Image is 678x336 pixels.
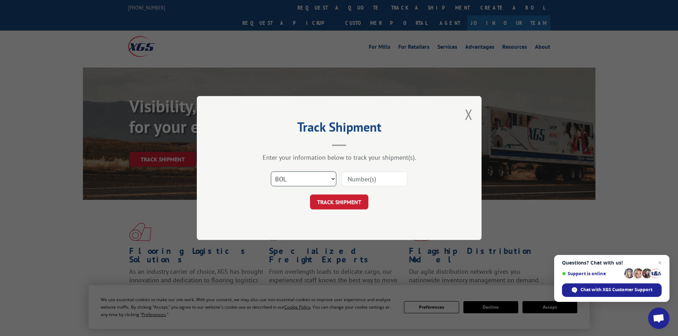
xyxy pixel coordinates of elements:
[310,194,368,209] button: TRACK SHIPMENT
[648,308,669,329] div: Open chat
[656,258,664,267] span: Close chat
[232,122,446,135] h2: Track Shipment
[562,271,622,276] span: Support is online
[562,283,662,297] div: Chat with XGS Customer Support
[580,287,652,293] span: Chat with XGS Customer Support
[465,105,473,124] button: Close modal
[342,171,407,186] input: Number(s)
[232,153,446,161] div: Enter your information below to track your shipment(s).
[562,260,662,266] span: Questions? Chat with us!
